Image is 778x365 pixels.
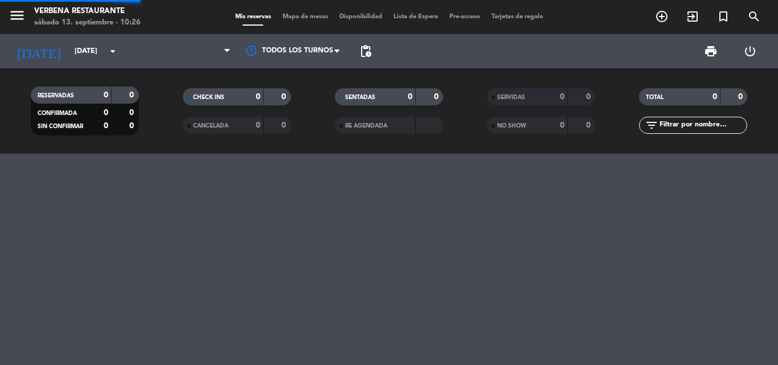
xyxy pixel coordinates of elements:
strong: 0 [560,93,564,101]
strong: 0 [104,109,108,117]
strong: 0 [256,93,260,101]
span: SENTADAS [345,95,375,100]
span: Mapa de mesas [277,14,334,20]
i: menu [9,7,26,24]
span: Mis reservas [230,14,277,20]
span: CANCELADA [193,123,228,129]
strong: 0 [129,91,136,99]
i: arrow_drop_down [106,44,120,58]
span: CHECK INS [193,95,224,100]
span: CONFIRMADA [38,110,77,116]
i: power_settings_new [743,44,757,58]
strong: 0 [256,121,260,129]
span: SIN CONFIRMAR [38,124,83,129]
strong: 0 [129,109,136,117]
strong: 0 [281,93,288,101]
strong: 0 [586,93,593,101]
strong: 0 [586,121,593,129]
div: sábado 13. septiembre - 10:26 [34,17,141,28]
strong: 0 [560,121,564,129]
input: Filtrar por nombre... [658,119,747,132]
span: Pre-acceso [444,14,486,20]
span: print [704,44,718,58]
span: RESERVADAS [38,93,74,99]
strong: 0 [281,121,288,129]
span: Lista de Espera [388,14,444,20]
div: Verbena Restaurante [34,6,141,17]
strong: 0 [434,93,441,101]
i: exit_to_app [686,10,699,23]
strong: 0 [738,93,745,101]
strong: 0 [104,91,108,99]
div: LOG OUT [730,34,769,68]
i: add_circle_outline [655,10,669,23]
strong: 0 [104,122,108,130]
span: RE AGENDADA [345,123,387,129]
i: filter_list [645,118,658,132]
span: NO SHOW [497,123,526,129]
button: menu [9,7,26,28]
span: pending_actions [359,44,372,58]
strong: 0 [713,93,717,101]
span: SERVIDAS [497,95,525,100]
i: [DATE] [9,39,69,64]
span: Tarjetas de regalo [486,14,549,20]
span: TOTAL [646,95,664,100]
i: search [747,10,761,23]
i: turned_in_not [716,10,730,23]
span: Disponibilidad [334,14,388,20]
strong: 0 [408,93,412,101]
strong: 0 [129,122,136,130]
